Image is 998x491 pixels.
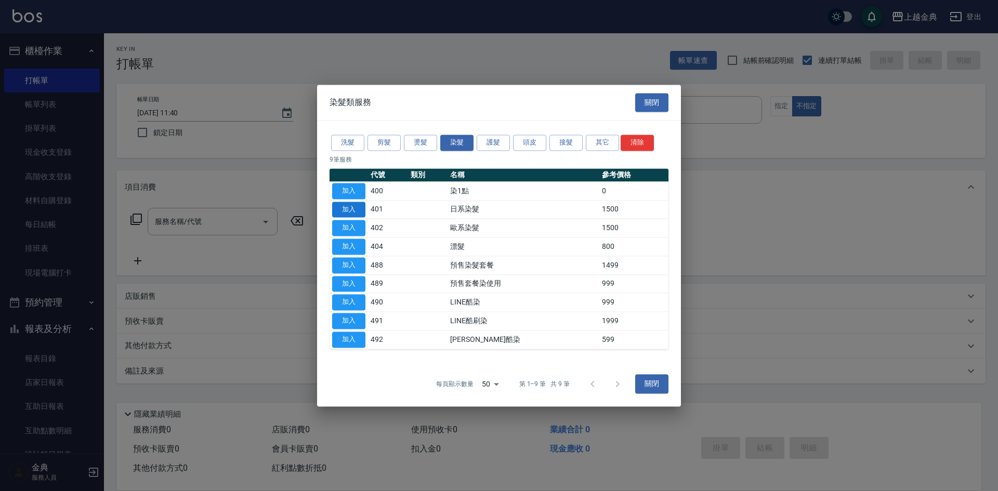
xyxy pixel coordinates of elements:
td: 491 [368,312,408,330]
div: 50 [478,370,503,398]
button: 關閉 [635,93,668,112]
td: 漂髮 [448,237,599,256]
td: 歐系染髮 [448,219,599,237]
td: 400 [368,182,408,201]
td: 599 [599,330,668,349]
button: 加入 [332,257,365,273]
button: 洗髮 [331,135,364,151]
button: 加入 [332,202,365,218]
button: 加入 [332,295,365,311]
th: 名稱 [448,168,599,182]
button: 加入 [332,238,365,255]
button: 剪髮 [367,135,401,151]
td: LINE酷刷染 [448,312,599,330]
td: 預售染髮套餐 [448,256,599,275]
td: 0 [599,182,668,201]
td: 1500 [599,200,668,219]
button: 加入 [332,183,365,199]
button: 燙髮 [404,135,437,151]
th: 代號 [368,168,408,182]
td: 800 [599,237,668,256]
button: 頭皮 [513,135,546,151]
td: 1500 [599,219,668,237]
td: 預售套餐染使用 [448,274,599,293]
button: 接髮 [549,135,583,151]
td: 染1點 [448,182,599,201]
td: 404 [368,237,408,256]
td: 492 [368,330,408,349]
th: 參考價格 [599,168,668,182]
td: 489 [368,274,408,293]
button: 染髮 [440,135,474,151]
p: 第 1–9 筆 共 9 筆 [519,379,570,389]
button: 其它 [586,135,619,151]
button: 加入 [332,276,365,292]
td: 999 [599,293,668,312]
td: LINE酷染 [448,293,599,312]
td: 490 [368,293,408,312]
td: 1999 [599,312,668,330]
p: 每頁顯示數量 [436,379,474,389]
p: 9 筆服務 [330,155,668,164]
td: [PERSON_NAME]酷染 [448,330,599,349]
td: 999 [599,274,668,293]
button: 清除 [621,135,654,151]
span: 染髮類服務 [330,97,371,108]
td: 日系染髮 [448,200,599,219]
td: 401 [368,200,408,219]
button: 護髮 [477,135,510,151]
th: 類別 [408,168,448,182]
button: 加入 [332,313,365,329]
td: 1499 [599,256,668,275]
td: 488 [368,256,408,275]
td: 402 [368,219,408,237]
button: 關閉 [635,375,668,394]
button: 加入 [332,331,365,348]
button: 加入 [332,220,365,236]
